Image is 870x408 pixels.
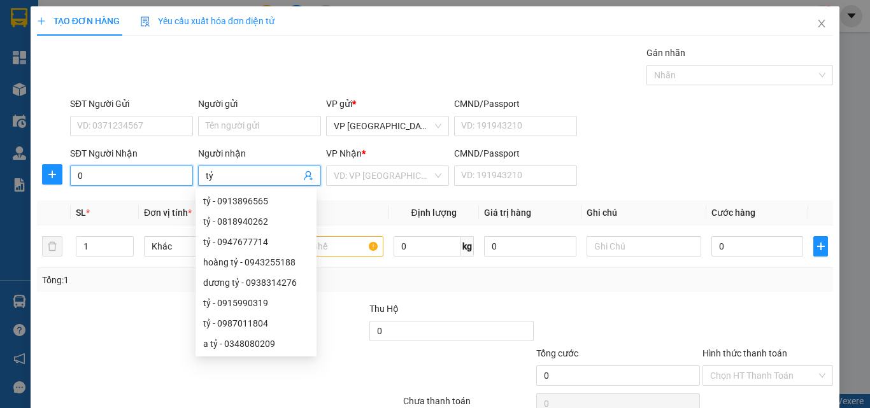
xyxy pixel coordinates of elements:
div: tỷ - 0987011804 [203,316,309,330]
span: Giá trị hàng [484,208,531,218]
div: tỷ - 0818940262 [196,211,317,232]
span: Cước hàng [711,208,755,218]
div: VP gửi [326,97,449,111]
input: VD: Bàn, Ghế [269,236,383,257]
div: Tổng: 1 [42,273,337,287]
div: SĐT Người Gửi [70,97,193,111]
span: phone [73,62,83,73]
button: plus [42,164,62,185]
div: dương tỷ - 0938314276 [196,272,317,293]
div: CMND/Passport [454,146,577,160]
span: VP Sài Gòn [334,116,441,136]
div: hoàng tỷ - 0943255188 [203,255,309,269]
span: user-add [303,171,313,181]
b: TRÍ NHÂN [73,8,138,24]
div: tỷ - 0915990319 [196,293,317,313]
span: Định lượng [411,208,456,218]
th: Ghi chú [581,200,706,225]
span: plus [43,169,62,179]
span: TẠO ĐƠN HÀNG [37,16,120,26]
div: hoàng tỷ - 0943255188 [196,252,317,272]
div: Người gửi [198,97,321,111]
span: Tổng cước [536,348,578,358]
div: tỷ - 0987011804 [196,313,317,334]
span: Đơn vị tính [144,208,192,218]
span: plus [37,17,46,25]
label: Gán nhãn [646,48,685,58]
div: tỷ - 0913896565 [203,194,309,208]
div: tỷ - 0947677714 [196,232,317,252]
input: 0 [484,236,576,257]
span: kg [461,236,474,257]
li: [STREET_ADDRESS][PERSON_NAME] [6,28,243,60]
div: a tỷ - 0348080209 [196,334,317,354]
div: tỷ - 0818940262 [203,215,309,229]
span: Yêu cầu xuất hóa đơn điện tử [140,16,275,26]
div: tỷ - 0913896565 [196,191,317,211]
label: Hình thức thanh toán [702,348,787,358]
span: VP Nhận [326,148,362,158]
span: environment [73,31,83,41]
span: Khác [152,237,251,256]
div: tỷ - 0947677714 [203,235,309,249]
span: plus [814,241,827,251]
div: tỷ - 0915990319 [203,296,309,310]
b: GỬI : VP [GEOGRAPHIC_DATA] [6,95,248,116]
div: CMND/Passport [454,97,577,111]
div: SĐT Người Nhận [70,146,193,160]
img: icon [140,17,150,27]
span: Thu Hộ [369,304,399,314]
button: delete [42,236,62,257]
div: dương tỷ - 0938314276 [203,276,309,290]
button: Close [804,6,839,42]
input: Ghi Chú [587,236,701,257]
button: plus [813,236,828,257]
span: close [817,18,827,29]
span: SL [76,208,86,218]
li: 0983 44 7777 [6,60,243,76]
div: Người nhận [198,146,321,160]
div: a tỷ - 0348080209 [203,337,309,351]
